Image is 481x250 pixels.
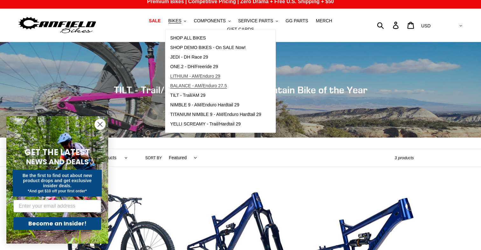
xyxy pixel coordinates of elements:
[165,43,266,53] a: SHOP DEMO BIKES - On SALE Now!
[227,27,254,32] span: GIFT CARDS
[170,83,227,89] span: BALANCE - AM/Enduro 27.5
[165,17,189,25] button: BIKES
[191,17,234,25] button: COMPONENTS
[24,146,90,158] span: GET THE LATEST
[170,112,261,117] span: TITANIUM NIMBLE 9 - AM/Enduro Hardtail 29
[165,53,266,62] a: JEDI - DH Race 29
[286,18,308,24] span: GG PARTS
[165,119,266,129] a: YELLI SCREAMY - Trail/Hardtail 29
[114,84,367,96] span: TILT - Trail/AM 29er - 2024 All Mountain Bike of the Year
[13,200,101,212] input: Enter your email address
[170,74,220,79] span: LITHIUM - AM/Enduro 29
[316,18,332,24] span: MERCH
[238,18,273,24] span: SERVICE PARTS
[170,121,241,127] span: YELLI SCREAMY - Trail/Hardtail 29
[94,119,106,130] button: Close dialog
[165,33,266,43] a: SHOP ALL BIKES
[194,18,226,24] span: COMPONENTS
[13,217,101,230] button: Become an Insider!
[224,25,257,34] a: GIFT CARDS
[17,15,97,35] img: Canfield Bikes
[170,35,206,41] span: SHOP ALL BIKES
[170,45,246,50] span: SHOP DEMO BIKES - On SALE Now!
[313,17,335,25] a: MERCH
[282,17,311,25] a: GG PARTS
[170,93,206,98] span: TILT - Trail/AM 29
[23,173,92,188] span: Be the first to find out about new product drops and get exclusive insider deals.
[170,64,218,69] span: ONE.2 - DH/Freeride 29
[149,18,161,24] span: SALE
[165,81,266,91] a: BALANCE - AM/Enduro 27.5
[168,18,181,24] span: BIKES
[165,62,266,72] a: ONE.2 - DH/Freeride 29
[235,17,281,25] button: SERVICE PARTS
[170,54,208,60] span: JEDI - DH Race 29
[380,18,397,32] input: Search
[26,157,89,167] span: NEWS AND DEALS
[28,189,87,193] span: *And get $10 off your first order*
[165,91,266,100] a: TILT - Trail/AM 29
[165,72,266,81] a: LITHIUM - AM/Enduro 29
[170,102,239,108] span: NIMBLE 9 - AM/Enduro Hardtail 29
[165,100,266,110] a: NIMBLE 9 - AM/Enduro Hardtail 29
[394,155,414,160] span: 3 products
[145,155,162,161] label: Sort by
[146,17,164,25] a: SALE
[165,110,266,119] a: TITANIUM NIMBLE 9 - AM/Enduro Hardtail 29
